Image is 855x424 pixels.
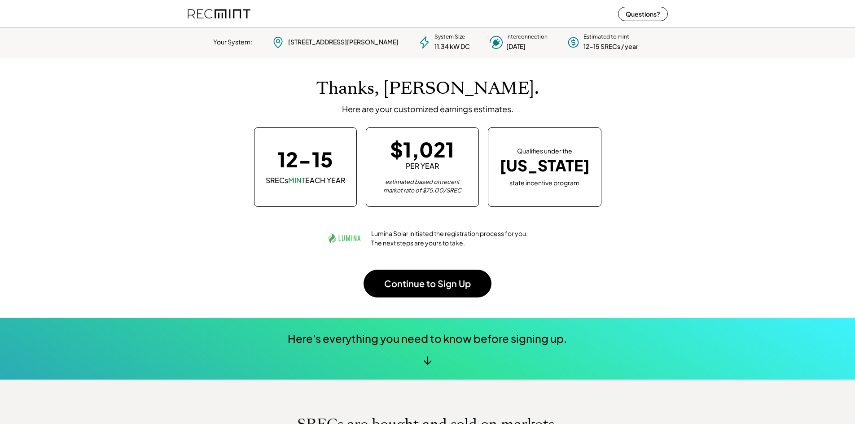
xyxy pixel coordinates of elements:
[326,220,362,256] img: lumina.png
[364,270,491,297] button: Continue to Sign Up
[506,42,526,51] div: [DATE]
[213,38,252,47] div: Your System:
[509,177,579,188] div: state incentive program
[423,353,432,366] div: ↓
[500,157,590,175] div: [US_STATE]
[277,149,333,169] div: 12-15
[406,161,439,171] div: PER YEAR
[288,331,567,346] div: Here's everything you need to know before signing up.
[434,33,465,41] div: System Size
[517,147,572,156] div: Qualifies under the
[316,78,539,99] h1: Thanks, [PERSON_NAME].
[506,33,548,41] div: Interconnection
[371,229,529,248] div: Lumina Solar initiated the registration process for you. The next steps are yours to take.
[618,7,668,21] button: Questions?
[342,104,513,114] div: Here are your customized earnings estimates.
[390,139,454,159] div: $1,021
[288,175,305,185] font: MINT
[434,42,470,51] div: 11.34 kW DC
[188,2,250,26] img: recmint-logotype%403x%20%281%29.jpeg
[583,42,638,51] div: 12-15 SRECs / year
[288,38,399,47] div: [STREET_ADDRESS][PERSON_NAME]
[583,33,629,41] div: Estimated to mint
[377,178,467,195] div: estimated based on recent market rate of $75.00/SREC
[266,175,345,185] div: SRECs EACH YEAR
